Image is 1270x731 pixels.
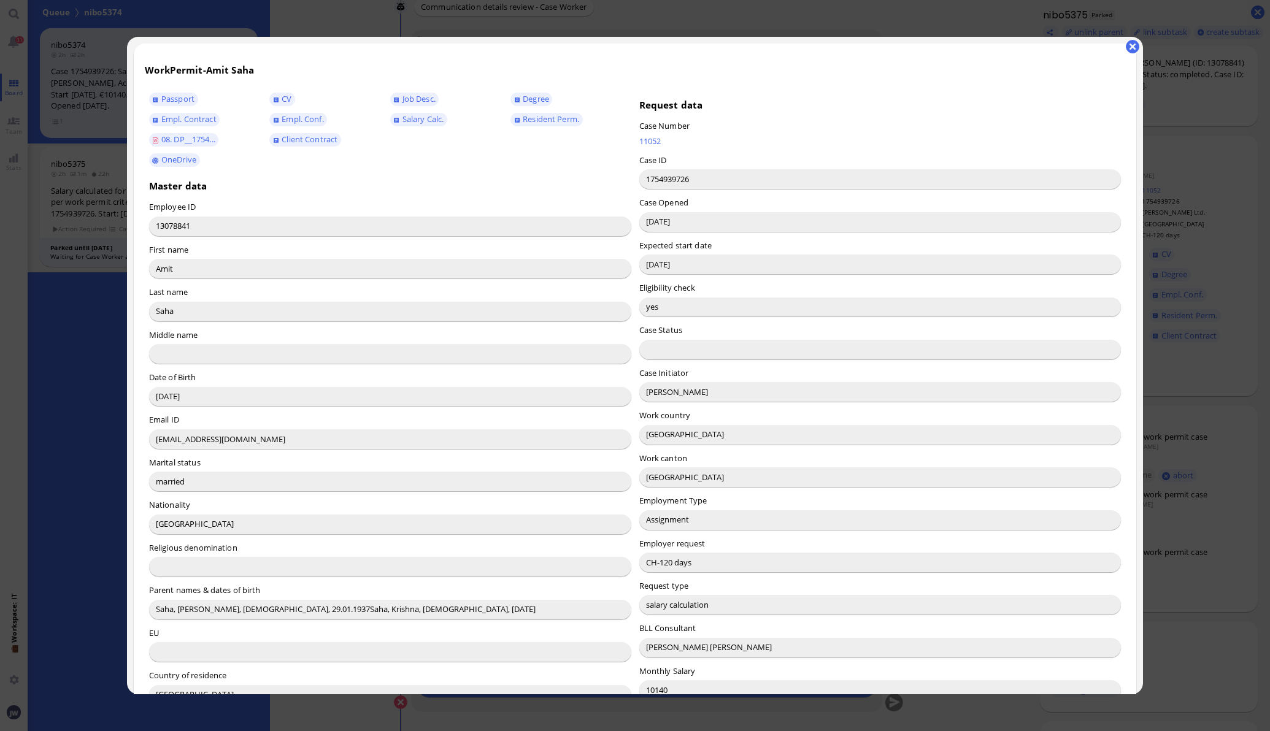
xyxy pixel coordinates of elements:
[10,12,445,26] p: Dear Accenture,
[149,584,261,595] label: Parent names & dates of birth
[639,495,707,506] label: Employment Type
[149,414,179,425] label: Email ID
[149,372,196,383] label: Date of Birth
[145,64,202,76] span: WorkPermit
[639,197,688,208] label: Case Opened
[149,244,188,255] label: First name
[282,113,323,124] span: Empl. Conf.
[231,64,254,76] span: Saha
[10,34,445,62] p: I hope this message finds you well. I'm writing to let you know that your requested salary calcul...
[149,113,220,126] a: Empl. Contract
[510,93,552,106] a: Degree
[145,64,1125,76] h3: -
[282,134,337,145] span: Client Contract
[149,180,631,192] h3: Master data
[639,453,687,464] label: Work canton
[639,580,689,591] label: Request type
[510,113,582,126] a: Resident Perm.
[10,71,445,98] p: The p25 monthly salary for 40.0 hours per week in [GEOGRAPHIC_DATA] ([GEOGRAPHIC_DATA]) is (SECO).
[639,324,682,335] label: Case Status
[639,136,854,147] a: 11052
[523,93,549,104] span: Degree
[149,627,159,638] label: EU
[149,133,219,147] a: 08. DP__1754...
[639,410,691,421] label: Work country
[10,129,445,142] p: No issues were found during the validation process. The work permit application appears to be in ...
[10,151,445,165] p: If you have any questions or need further assistance, please let me know.
[161,113,217,124] span: Empl. Contract
[10,72,423,96] strong: 10140 CHF
[639,99,1122,111] h3: Request data
[639,367,689,378] label: Case Initiator
[10,174,445,215] p: Best regards, BlueLake Legal [STREET_ADDRESS]
[639,240,712,251] label: Expected start date
[161,93,194,104] span: Passport
[161,134,215,145] span: 08. DP__1754...
[639,120,690,131] label: Case Number
[269,93,295,106] a: CV
[149,329,198,340] label: Middle name
[402,113,444,124] span: Salary Calc.
[149,670,227,681] label: Country of residence
[390,113,447,126] a: Salary Calc.
[282,93,291,104] span: CV
[149,542,237,553] label: Religious denomination
[523,113,579,124] span: Resident Perm.
[149,93,198,106] a: Passport
[639,622,696,633] label: BLL Consultant
[149,286,188,297] label: Last name
[639,155,667,166] label: Case ID
[149,153,200,167] a: OneDrive
[639,538,706,549] label: Employer request
[10,12,445,240] body: Rich Text Area. Press ALT-0 for help.
[390,93,439,106] a: Job Desc.
[639,665,696,676] label: Monthly Salary
[269,113,327,126] a: Empl. Conf.
[149,499,190,510] label: Nationality
[149,201,196,212] label: Employee ID
[206,64,229,76] span: Amit
[402,93,436,104] span: Job Desc.
[10,109,52,118] strong: Heads-up:
[149,457,201,468] label: Marital status
[639,282,695,293] label: Eligibility check
[269,133,341,147] a: Client Contract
